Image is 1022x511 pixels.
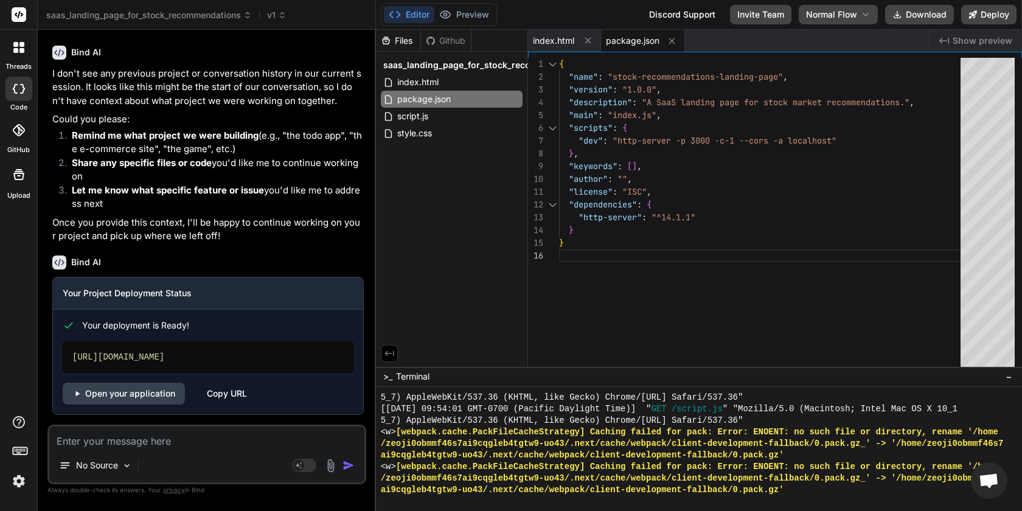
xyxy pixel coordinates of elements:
span: ai9cqgleb4tgtw9-uo43/.next/cache/webpack/client-development-fallback/0.pack.gz' [381,484,784,496]
span: GET [651,403,666,415]
label: threads [5,61,32,72]
div: Open chat [971,462,1007,499]
span: "dev" [579,135,603,146]
span: ai9cqgleb4tgtw9-uo43/.next/cache/webpack/client-development-fallback/0.pack.gz' [381,450,784,461]
span: >_ [383,370,392,383]
span: : [608,173,613,184]
div: 1 [528,58,543,71]
span: "stock-recommendations-landing-page" [608,71,783,82]
strong: Remind me what project we were building [72,130,259,141]
li: (e.g., "the todo app", "the e-commerce site", "the game", etc.) [62,129,364,156]
span: : [637,199,642,210]
button: Normal Flow [799,5,878,24]
span: package.json [606,35,659,47]
span: " "Mozilla/5.0 (Macintosh; Intel Mac OS X 10_1 [723,403,958,415]
div: 5 [528,109,543,122]
a: Open your application [63,383,185,405]
span: , [647,186,652,197]
div: 13 [528,211,543,224]
span: 5_7) AppleWebKit/537.36 (KHTML, like Gecko) Chrome/[URL] Safari/537.36" [381,415,743,426]
span: saas_landing_page_for_stock_recommendations [383,59,588,71]
label: Upload [7,190,30,201]
div: Copy URL [207,383,247,405]
span: } [569,148,574,159]
div: 9 [528,160,543,173]
span: "1.0.0" [622,84,656,95]
span: "description" [569,97,632,108]
span: /zeoji0obmmf46s7ai9cqgleb4tgtw9-uo43/.next/cache/webpack/client-development-fallback/0.pack.gz_' ... [381,438,1004,450]
span: "ISC" [622,186,647,197]
img: Pick Models [122,461,132,471]
li: you'd like me to continue working on [62,156,364,184]
div: 6 [528,122,543,134]
p: I don't see any previous project or conversation history in our current session. It looks like th... [52,67,364,108]
span: , [656,84,661,95]
div: 10 [528,173,543,186]
img: attachment [324,459,338,473]
span: ] [632,161,637,172]
span: /zeoji0obmmf46s7ai9cqgleb4tgtw9-uo43/.next/cache/webpack/client-development-fallback/0.pack.gz_' ... [381,473,1004,484]
span: "version" [569,84,613,95]
span: { [622,122,627,133]
div: 4 [528,96,543,109]
span: Normal Flow [806,9,857,21]
span: } [569,224,574,235]
div: 16 [528,249,543,262]
span: index.html [396,75,440,89]
strong: Let me know what specific feature or issue [72,184,264,196]
span: "http-server" [579,212,642,223]
button: Deploy [961,5,1017,24]
span: "A SaaS landing page for stock market recommendati [642,97,885,108]
p: Once you provide this context, I'll be happy to continue working on your project and pick up wher... [52,216,364,243]
span: { [559,58,564,69]
span: 5_7) AppleWebKit/537.36 (KHTML, like Gecko) Chrome/[URL] Safari/537.36" [381,392,743,403]
span: "author" [569,173,608,184]
label: GitHub [7,145,30,155]
button: Invite Team [730,5,791,24]
div: 8 [528,147,543,160]
span: : [632,97,637,108]
span: : [613,122,617,133]
span: <w> [381,461,396,473]
div: 2 [528,71,543,83]
span: : [613,186,617,197]
div: 14 [528,224,543,237]
div: Discord Support [642,5,723,24]
label: code [10,102,27,113]
span: "" [617,173,627,184]
p: No Source [76,459,118,471]
span: "name" [569,71,598,82]
span: "license" [569,186,613,197]
span: , [783,71,788,82]
span: : [603,135,608,146]
span: "index.js" [608,109,656,120]
span: [webpack.cache.PackFileCacheStrategy] Caching failed for pack: Error: ENOENT: no such file or dir... [396,461,998,473]
span: [webpack.cache.PackFileCacheStrategy] Caching failed for pack: Error: ENOENT: no such file or dir... [396,426,998,438]
img: icon [342,459,355,471]
div: 7 [528,134,543,147]
span: , [656,109,661,120]
span: [[DATE] 09:54:01 GMT-0700 (Pacific Daylight Time)] " [381,403,652,415]
button: Preview [434,6,494,23]
span: : [617,161,622,172]
span: , [627,173,632,184]
div: [URL][DOMAIN_NAME] [63,341,353,373]
span: [ [627,161,632,172]
div: Files [376,35,420,47]
div: 15 [528,237,543,249]
span: : [613,84,617,95]
p: Always double-check its answers. Your in Bind [47,484,366,496]
span: /script.js [672,403,723,415]
h6: Bind AI [71,46,101,58]
span: style.css [396,126,433,141]
span: , [637,161,642,172]
h3: Your Project Deployment Status [63,287,353,299]
button: Download [885,5,954,24]
span: "dependencies" [569,199,637,210]
span: { [647,199,652,210]
strong: Share any specific files or code [72,157,212,169]
span: "scripts" [569,122,613,133]
button: Editor [384,6,434,23]
span: v1 [267,9,287,21]
h6: Bind AI [71,256,101,268]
